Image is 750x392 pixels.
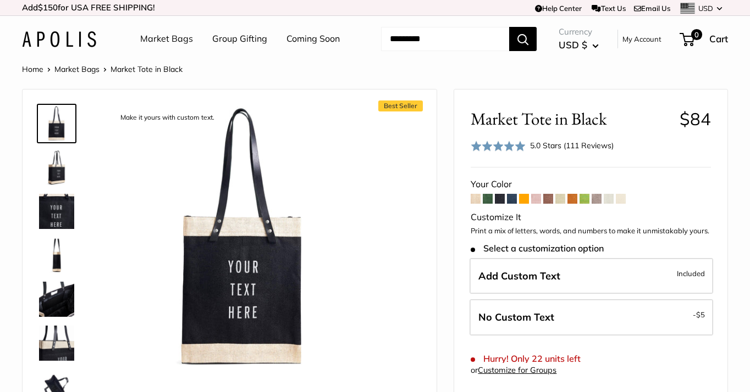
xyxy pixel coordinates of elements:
[530,139,614,152] div: 5.0 Stars (111 Reviews)
[212,31,267,47] a: Group Gifting
[39,150,74,185] img: Market Tote in Black
[634,4,670,13] a: Email Us
[22,64,43,74] a: Home
[37,104,76,143] a: description_Make it yours with custom text.
[39,238,74,273] img: Market Tote in Black
[38,2,58,13] span: $150
[39,194,74,229] img: description_Custom printed text with eco-friendly ink.
[39,282,74,317] img: description_Inner pocket good for daily drivers.
[559,24,599,40] span: Currency
[37,323,76,363] a: description_Super soft long leather handles.
[509,27,537,51] button: Search
[592,4,625,13] a: Text Us
[681,30,728,48] a: 0 Cart
[471,226,711,237] p: Print a mix of letters, words, and numbers to make it unmistakably yours.
[696,310,705,319] span: $5
[698,4,713,13] span: USD
[471,354,580,364] span: Hurry! Only 22 units left
[37,148,76,187] a: Market Tote in Black
[559,36,599,54] button: USD $
[39,326,74,361] img: description_Super soft long leather handles.
[39,106,74,141] img: description_Make it yours with custom text.
[622,32,661,46] a: My Account
[709,33,728,44] span: Cart
[22,62,183,76] nav: Breadcrumb
[471,176,711,193] div: Your Color
[693,308,705,321] span: -
[478,365,556,375] a: Customize for Groups
[471,243,603,254] span: Select a customization option
[37,279,76,319] a: description_Inner pocket good for daily drivers.
[470,258,713,294] label: Add Custom Text
[22,31,96,47] img: Apolis
[691,29,702,40] span: 0
[111,64,183,74] span: Market Tote in Black
[559,39,587,51] span: USD $
[470,299,713,335] label: Leave Blank
[381,27,509,51] input: Search...
[115,110,220,125] div: Make it yours with custom text.
[471,209,711,226] div: Customize It
[54,64,100,74] a: Market Bags
[140,31,193,47] a: Market Bags
[478,311,554,323] span: No Custom Text
[378,100,423,111] span: Best Seller
[535,4,582,13] a: Help Center
[111,106,376,371] img: description_Make it yours with custom text.
[471,109,671,129] span: Market Tote in Black
[478,270,560,282] span: Add Custom Text
[37,192,76,231] a: description_Custom printed text with eco-friendly ink.
[677,267,705,280] span: Included
[37,236,76,275] a: Market Tote in Black
[471,138,614,154] div: 5.0 Stars (111 Reviews)
[286,31,340,47] a: Coming Soon
[680,108,711,130] span: $84
[471,363,556,378] div: or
